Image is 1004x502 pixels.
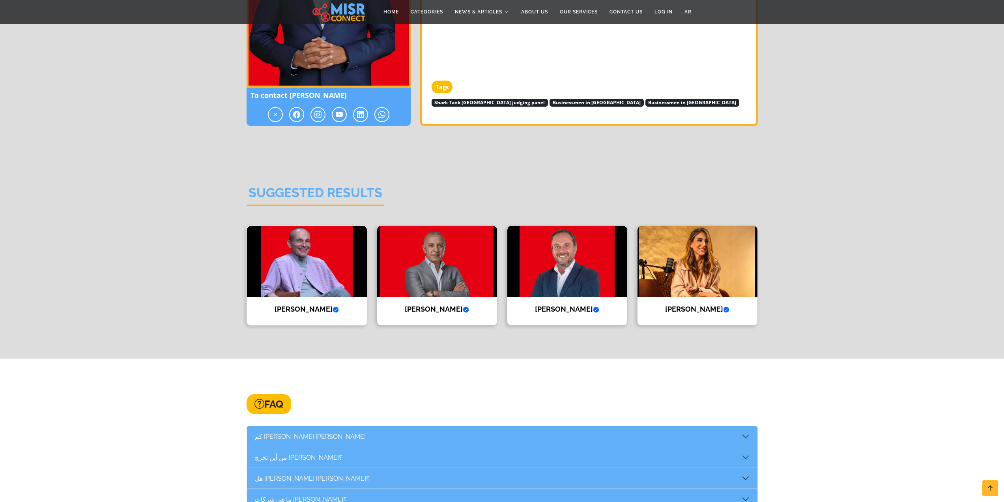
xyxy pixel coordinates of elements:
[432,99,548,107] span: Shark Tank [GEOGRAPHIC_DATA] judging panel
[247,88,411,103] span: To contact [PERSON_NAME]
[377,226,497,297] img: Ahmed El Sewedy
[449,4,515,19] a: News & Articles
[515,4,554,19] a: About Us
[593,306,599,313] svg: Verified account
[378,4,405,19] a: Home
[645,98,740,106] a: Businessmen in [GEOGRAPHIC_DATA]
[463,306,469,313] svg: Verified account
[649,4,679,19] a: Log in
[242,226,372,326] a: Mohamed Farouk [PERSON_NAME]
[679,4,697,19] a: AR
[638,226,757,297] img: Dina Ghabbour
[372,226,502,326] a: Ahmed El Sewedy [PERSON_NAME]
[247,426,757,447] button: كم [PERSON_NAME] [PERSON_NAME]
[455,8,502,15] span: News & Articles
[247,226,367,297] img: Mohamed Farouk
[632,226,763,326] a: Dina Ghabbour [PERSON_NAME]
[723,306,729,313] svg: Verified account
[502,226,632,326] a: Ahmed Tarek Khalil [PERSON_NAME]
[312,2,365,22] img: main.misr_connect
[247,185,384,205] h2: Suggested Results
[432,98,548,106] a: Shark Tank [GEOGRAPHIC_DATA] judging panel
[247,447,757,468] button: من أين تخرج [PERSON_NAME]؟
[432,81,452,94] strong: Tags
[253,305,361,314] h4: [PERSON_NAME]
[383,305,491,314] h4: [PERSON_NAME]
[247,394,291,414] h2: FAQ
[513,305,621,314] h4: [PERSON_NAME]
[550,99,644,107] span: Businessmen in [GEOGRAPHIC_DATA]
[645,99,740,107] span: Businessmen in [GEOGRAPHIC_DATA]
[554,4,604,19] a: Our Services
[604,4,649,19] a: Contact Us
[405,4,449,19] a: Categories
[333,306,339,313] svg: Verified account
[643,305,752,314] h4: [PERSON_NAME]
[507,226,627,297] img: Ahmed Tarek Khalil
[550,98,644,106] a: Businessmen in [GEOGRAPHIC_DATA]
[247,468,757,489] button: هل [PERSON_NAME] [PERSON_NAME]؟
